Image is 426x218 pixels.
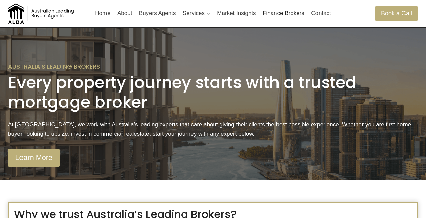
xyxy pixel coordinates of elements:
h1: Every property journey starts with a trusted mortgage broker [8,73,418,112]
a: Book a Call [375,6,418,21]
h6: Australia’s Leading Brokers [8,63,418,70]
img: Australian Leading Buyers Agents [8,3,75,24]
span: Learn More [15,152,52,164]
a: Home [92,5,114,22]
nav: Primary Navigation [92,5,334,22]
a: Buyers Agents [136,5,179,22]
a: Market Insights [214,5,259,22]
a: About [114,5,136,22]
span: Services [183,9,210,18]
a: Finance Brokers [259,5,308,22]
p: At [GEOGRAPHIC_DATA], we work with Australia’s leading experts that care about giving their clien... [8,120,418,138]
a: Contact [308,5,334,22]
a: Learn More [8,149,60,167]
